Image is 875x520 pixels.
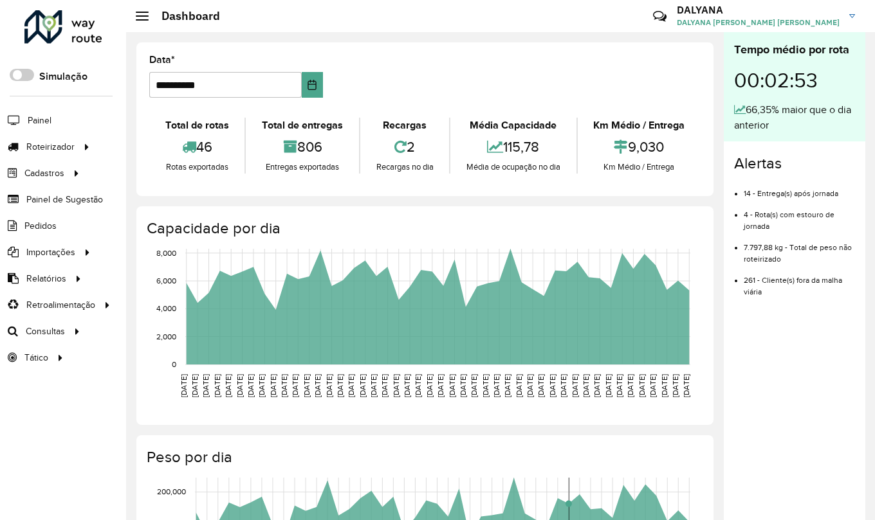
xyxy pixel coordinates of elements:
[24,351,48,364] span: Tático
[149,9,220,23] h2: Dashboard
[269,374,277,397] text: [DATE]
[24,219,57,233] span: Pedidos
[201,374,210,397] text: [DATE]
[626,374,634,397] text: [DATE]
[336,374,344,397] text: [DATE]
[152,118,241,133] div: Total de rotas
[459,374,467,397] text: [DATE]
[744,178,855,199] li: 14 - Entrega(s) após jornada
[392,374,400,397] text: [DATE]
[581,133,697,161] div: 9,030
[24,166,64,180] span: Cadastros
[638,374,646,397] text: [DATE]
[28,114,51,127] span: Painel
[149,52,175,67] label: Data
[302,374,311,397] text: [DATE]
[249,161,355,174] div: Entregas exportadas
[26,298,95,312] span: Retroalimentação
[744,232,855,265] li: 7.797,88 kg - Total de peso não roteirizado
[492,374,501,397] text: [DATE]
[280,374,288,397] text: [DATE]
[180,374,188,397] text: [DATE]
[646,3,674,30] a: Contato Rápido
[380,374,389,397] text: [DATE]
[470,374,478,397] text: [DATE]
[246,374,255,397] text: [DATE]
[235,374,244,397] text: [DATE]
[157,487,186,496] text: 200,000
[364,133,446,161] div: 2
[682,374,690,397] text: [DATE]
[26,140,75,154] span: Roteirizador
[734,102,855,133] div: 66,35% maior que o dia anterior
[671,374,679,397] text: [DATE]
[249,118,355,133] div: Total de entregas
[481,374,490,397] text: [DATE]
[604,374,612,397] text: [DATE]
[515,374,523,397] text: [DATE]
[448,374,456,397] text: [DATE]
[734,154,855,173] h4: Alertas
[414,374,422,397] text: [DATE]
[582,374,590,397] text: [DATE]
[152,161,241,174] div: Rotas exportadas
[581,118,697,133] div: Km Médio / Entrega
[744,199,855,232] li: 4 - Rota(s) com estouro de jornada
[649,374,657,397] text: [DATE]
[147,448,701,467] h4: Peso por dia
[454,161,573,174] div: Média de ocupação no dia
[615,374,623,397] text: [DATE]
[403,374,411,397] text: [DATE]
[347,374,355,397] text: [DATE]
[660,374,668,397] text: [DATE]
[302,72,323,98] button: Choose Date
[156,276,176,285] text: 6,000
[39,69,87,84] label: Simulação
[257,374,266,397] text: [DATE]
[358,374,367,397] text: [DATE]
[503,374,511,397] text: [DATE]
[313,374,322,397] text: [DATE]
[26,272,66,285] span: Relatórios
[454,133,573,161] div: 115,78
[734,41,855,58] div: Tempo médio por rota
[26,246,75,259] span: Importações
[156,304,176,312] text: 4,000
[172,360,176,368] text: 0
[364,118,446,133] div: Recargas
[548,374,557,397] text: [DATE]
[213,374,221,397] text: [DATE]
[26,325,65,338] span: Consultas
[152,133,241,161] div: 46
[436,374,445,397] text: [DATE]
[156,249,176,257] text: 8,000
[744,265,855,298] li: 261 - Cliente(s) fora da malha viária
[571,374,579,397] text: [DATE]
[156,332,176,341] text: 2,000
[581,161,697,174] div: Km Médio / Entrega
[147,219,701,238] h4: Capacidade por dia
[454,118,573,133] div: Média Capacidade
[677,4,840,16] h3: DALYANA
[325,374,333,397] text: [DATE]
[190,374,199,397] text: [DATE]
[526,374,534,397] text: [DATE]
[677,17,840,28] span: DALYANA [PERSON_NAME] [PERSON_NAME]
[249,133,355,161] div: 806
[224,374,232,397] text: [DATE]
[734,58,855,102] div: 00:02:53
[369,374,378,397] text: [DATE]
[26,193,103,206] span: Painel de Sugestão
[593,374,601,397] text: [DATE]
[425,374,434,397] text: [DATE]
[537,374,545,397] text: [DATE]
[559,374,567,397] text: [DATE]
[364,161,446,174] div: Recargas no dia
[291,374,299,397] text: [DATE]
